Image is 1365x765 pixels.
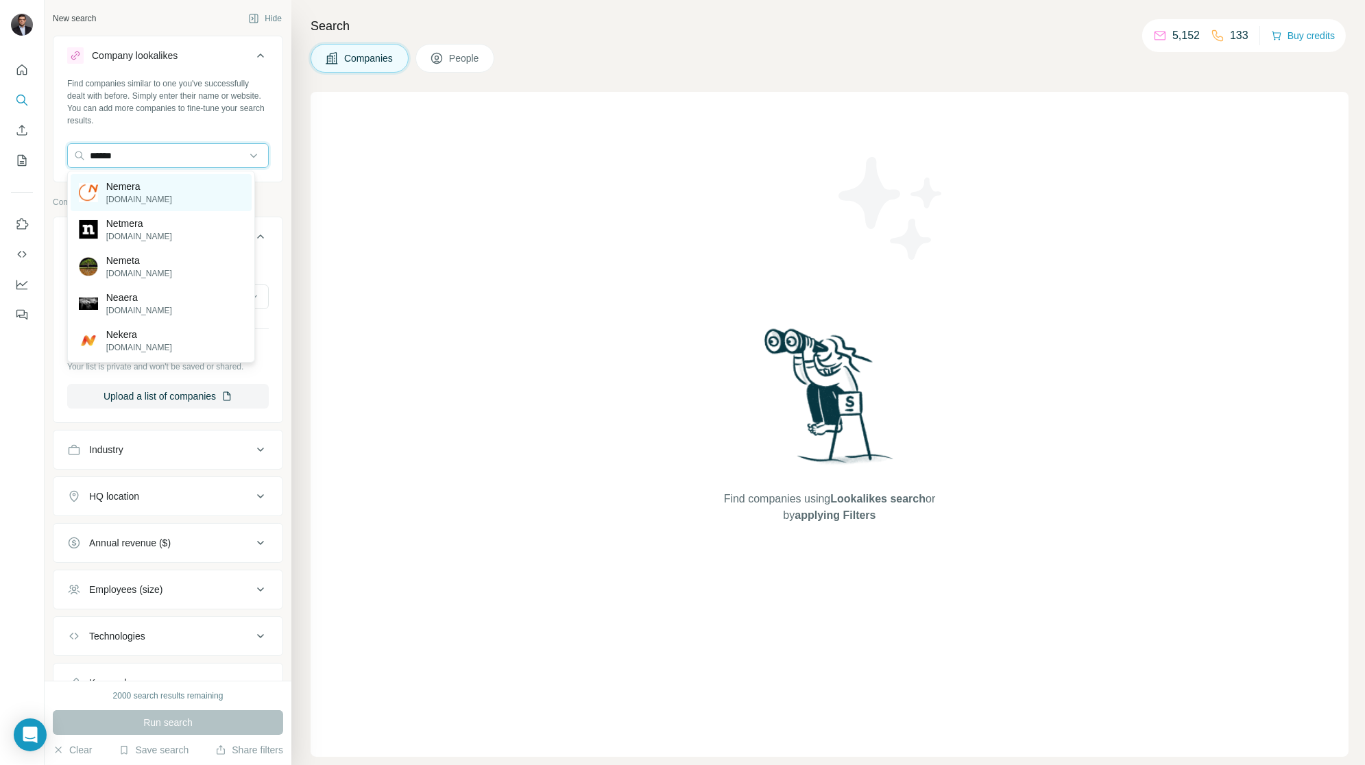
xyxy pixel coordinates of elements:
span: Lookalikes search [830,493,926,505]
img: Surfe Illustration - Stars [830,147,953,270]
p: 5,152 [1172,27,1200,44]
p: Nemeta [106,254,172,267]
div: Find companies similar to one you've successfully dealt with before. Simply enter their name or w... [67,77,269,127]
button: Use Surfe on LinkedIn [11,212,33,236]
p: Nemera [106,180,172,193]
div: Employees (size) [89,583,162,596]
p: [DOMAIN_NAME] [106,341,172,354]
div: Industry [89,443,123,457]
img: Surfe Illustration - Woman searching with binoculars [758,325,901,478]
div: Keywords [89,676,131,690]
p: Netmera [106,217,172,230]
img: Nemera [79,183,98,202]
button: Company lookalikes [53,39,282,77]
span: applying Filters [795,509,875,521]
p: Your list is private and won't be saved or shared. [67,361,269,373]
button: Dashboard [11,272,33,297]
p: Company information [53,196,283,208]
button: Buy credits [1271,26,1335,45]
img: Nekera [79,331,98,350]
div: HQ location [89,489,139,503]
button: Clear [53,743,92,757]
button: Save search [119,743,189,757]
button: Employees (size) [53,573,282,606]
button: Company [53,220,282,258]
button: Upload a list of companies [67,384,269,409]
p: [DOMAIN_NAME] [106,193,172,206]
button: Share filters [215,743,283,757]
button: Enrich CSV [11,118,33,143]
button: Use Surfe API [11,242,33,267]
img: Avatar [11,14,33,36]
p: 133 [1230,27,1248,44]
img: Nemeta [79,257,98,276]
img: Netmera [79,220,98,239]
h4: Search [311,16,1349,36]
span: Companies [344,51,394,65]
span: Find companies using or by [720,491,939,524]
div: New search [53,12,96,25]
img: Neaera [79,297,98,311]
div: 2000 search results remaining [113,690,224,702]
span: People [449,51,481,65]
p: [DOMAIN_NAME] [106,230,172,243]
button: Search [11,88,33,112]
button: Feedback [11,302,33,327]
div: Company lookalikes [92,49,178,62]
button: Technologies [53,620,282,653]
button: Keywords [53,666,282,699]
p: Neaera [106,291,172,304]
button: Annual revenue ($) [53,526,282,559]
p: Nekera [106,328,172,341]
button: HQ location [53,480,282,513]
div: Annual revenue ($) [89,536,171,550]
div: Technologies [89,629,145,643]
button: Industry [53,433,282,466]
button: Hide [239,8,291,29]
p: [DOMAIN_NAME] [106,267,172,280]
button: My lists [11,148,33,173]
div: Open Intercom Messenger [14,718,47,751]
button: Quick start [11,58,33,82]
p: [DOMAIN_NAME] [106,304,172,317]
